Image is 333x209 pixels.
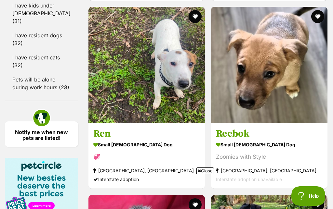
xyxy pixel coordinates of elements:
div: 💞 [93,153,200,162]
strong: small [DEMOGRAPHIC_DATA] Dog [93,140,200,150]
strong: [GEOGRAPHIC_DATA], [GEOGRAPHIC_DATA] [93,166,200,175]
a: I have resident cats (32) [5,51,78,72]
a: Reebok small [DEMOGRAPHIC_DATA] Dog Zoomies with Style [GEOGRAPHIC_DATA], [GEOGRAPHIC_DATA] Inter... [211,123,327,189]
h3: Reebok [216,128,323,140]
a: Notify me when new pets are listed! [5,121,78,147]
img: Reebok - Mixed breed Dog [211,7,327,123]
img: Ren - Mixed Dog [88,7,205,123]
strong: [GEOGRAPHIC_DATA], [GEOGRAPHIC_DATA] [216,166,323,175]
span: Close [196,167,214,174]
a: Ren small [DEMOGRAPHIC_DATA] Dog 💞 [GEOGRAPHIC_DATA], [GEOGRAPHIC_DATA] Interstate adoption [88,123,205,189]
button: favourite [189,10,202,23]
iframe: Advertisement [48,177,285,206]
h3: Ren [93,128,200,140]
strong: small [DEMOGRAPHIC_DATA] Dog [216,140,323,150]
a: Pets will be alone during work hours (28) [5,73,78,94]
button: favourite [311,10,324,23]
iframe: Help Scout Beacon - Open [291,186,326,206]
div: Zoomies with Style [216,153,323,162]
a: I have resident dogs (32) [5,29,78,50]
